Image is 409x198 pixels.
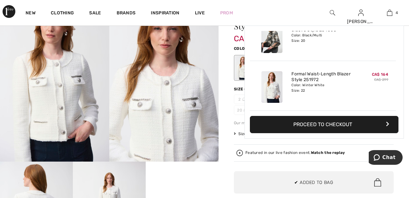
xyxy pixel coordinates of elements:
[236,150,243,156] img: Watch the replay
[387,9,392,17] img: My Bag
[330,9,335,17] img: search the website
[234,131,258,137] span: Size Guide
[3,5,15,18] img: 1ère Avenue
[117,10,136,17] a: Brands
[291,71,354,83] a: Formal Waist-Length Blazer Style 251972
[234,86,341,92] div: Size ([GEOGRAPHIC_DATA]/[GEOGRAPHIC_DATA]):
[374,178,381,187] img: Bag.svg
[291,33,354,43] div: Color: Black/Multi Size: 20
[234,171,394,194] button: ✔ Added to Bag
[89,10,101,17] a: Sale
[291,83,354,93] div: Color: Winter White Size: 22
[151,10,179,17] span: Inspiration
[375,9,404,17] a: 4
[358,9,364,17] img: My Info
[261,21,282,53] img: Abstract Collared Flare-Sleeve Style 254003
[234,95,250,104] span: 2
[242,98,245,101] img: ring-m.svg
[369,150,403,166] iframe: Opens a widget where you can chat to one of our agents
[195,10,205,16] a: Live
[234,46,249,51] span: Color:
[235,56,251,80] div: Winter White
[250,116,398,133] button: Proceed to Checkout
[311,150,345,155] strong: Watch the replay
[347,18,375,25] div: [PERSON_NAME]
[234,105,250,115] span: 20
[26,10,35,17] a: New
[245,151,345,155] div: Featured in our live fashion event.
[372,72,388,77] span: CA$ 164
[358,10,364,16] a: Sign In
[243,109,247,112] img: ring-m.svg
[261,71,282,103] img: Formal Waist-Length Blazer Style 251972
[294,179,333,186] span: ✔ Added to Bag
[234,28,264,43] span: CA$ 164
[220,10,233,16] a: Prom
[374,78,388,82] s: CA$ 299
[396,10,398,16] span: 4
[146,162,219,198] video: Your browser does not support the video tag.
[234,120,394,126] div: Our model is 5'9"/175 cm and wears a size 6.
[51,10,74,17] a: Clothing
